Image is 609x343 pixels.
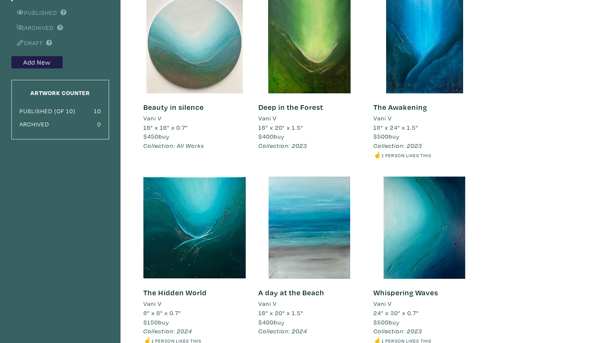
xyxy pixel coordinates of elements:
[373,132,389,140] span: $500
[143,318,158,326] span: $150
[258,132,274,140] span: $400
[258,102,323,112] a: Deep in the Forest
[97,120,101,128] small: 0
[373,299,476,308] a: Vani V
[258,288,324,297] a: A day at the Beach
[258,132,285,140] span: buy
[19,107,76,115] small: Published (of 10)
[143,299,246,308] a: Vani V
[373,123,418,131] span: 18" x 24" x 1.5"
[258,142,307,150] em: Collection: 2023
[258,318,274,326] span: $400
[143,123,188,131] span: 16" x 16" x 0.7"
[373,288,438,297] a: Whispering Waves
[143,288,207,297] a: The Hidden World
[373,318,389,326] span: $500
[373,132,400,140] span: buy
[143,132,170,140] span: buy
[143,114,246,123] a: Vani V
[373,150,476,160] li: ☝️
[11,8,57,16] a: Published
[143,142,204,150] em: Collection: All Works
[94,107,101,115] small: 10
[373,114,476,123] a: Vani V
[143,318,169,326] span: buy
[258,114,277,123] li: Vani V
[258,299,361,308] a: Vani V
[373,327,422,335] em: Collection: 2023
[258,309,303,317] span: 16" x 20" x 1.5"
[373,318,400,326] span: buy
[258,114,361,123] a: Vani V
[381,152,431,158] small: 1 person likes this
[143,114,162,123] li: Vani V
[11,39,43,47] a: Draft
[258,327,307,335] em: Collection: 2024
[258,299,277,308] li: Vani V
[143,132,159,140] span: $450
[373,309,419,317] span: 24" x 30" x 0.7"
[143,327,192,335] em: Collection: 2024
[258,123,303,131] span: 16" x 20" x 1.5"
[373,114,392,123] li: Vani V
[258,318,285,326] span: buy
[373,102,427,112] a: The Awakening
[143,309,181,317] span: 8" x 8" x 0.7"
[143,299,162,308] li: Vani V
[11,24,54,32] a: Archived
[373,142,422,150] em: Collection: 2023
[19,120,49,128] small: Archived
[30,89,90,97] small: Artwork Counter
[373,299,392,308] li: Vani V
[143,102,204,112] a: Beauty in silence
[11,56,63,68] a: Add New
